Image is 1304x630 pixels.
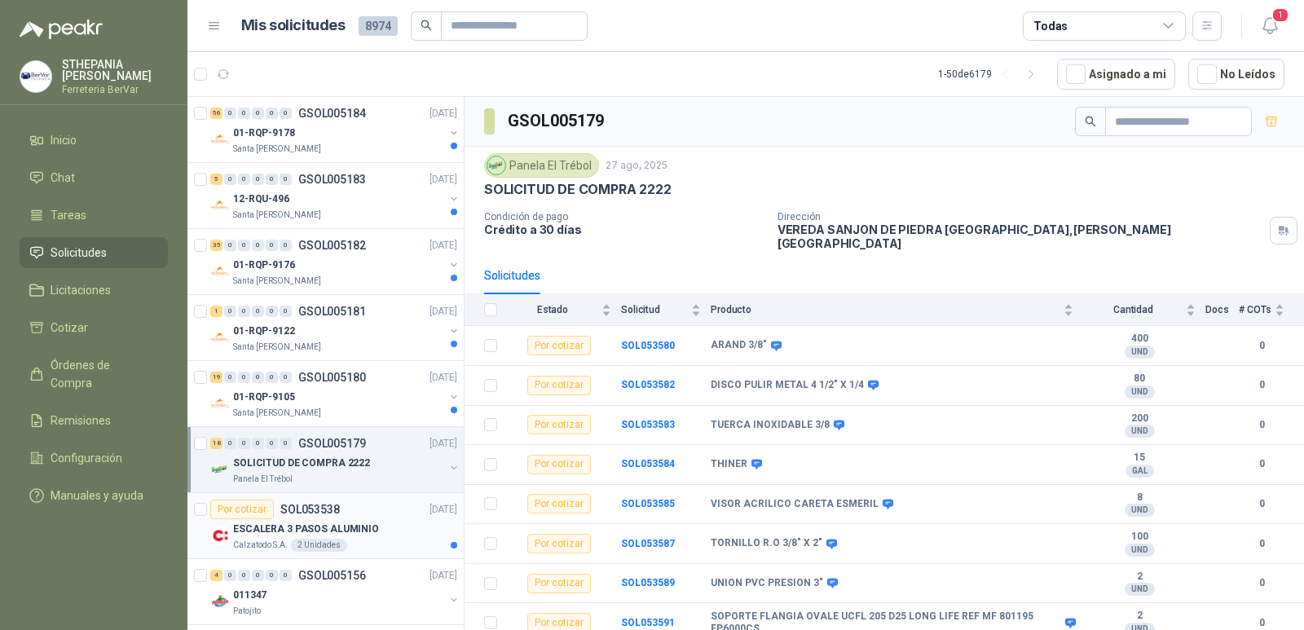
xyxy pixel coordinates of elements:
[210,500,274,519] div: Por cotizar
[238,108,250,119] div: 0
[20,312,168,343] a: Cotizar
[484,181,672,198] p: SOLICITUD DE COMPRA 2222
[621,617,675,628] b: SOL053591
[621,498,675,509] b: SOL053585
[280,240,292,251] div: 0
[421,20,432,31] span: search
[210,434,460,486] a: 18 0 0 0 0 0 GSOL005179[DATE] Company LogoSOLICITUD DE COMPRA 2222Panela El Trébol
[430,304,457,319] p: [DATE]
[210,438,222,449] div: 18
[1271,7,1289,23] span: 1
[266,306,278,317] div: 0
[233,390,295,405] p: 01-RQP-9105
[527,376,591,395] div: Por cotizar
[1083,571,1196,584] b: 2
[210,104,460,156] a: 56 0 0 0 0 0 GSOL005184[DATE] Company Logo01-RQP-9178Santa [PERSON_NAME]
[1239,377,1284,393] b: 0
[527,415,591,434] div: Por cotizar
[621,340,675,351] b: SOL053580
[621,379,675,390] b: SOL053582
[233,192,289,207] p: 12-RQU-496
[711,419,830,432] b: TUERCA INOXIDABLE 3/8
[430,568,457,584] p: [DATE]
[1188,59,1284,90] button: No Leídos
[1083,491,1196,504] b: 8
[778,211,1263,222] p: Dirección
[1083,372,1196,385] b: 80
[238,570,250,581] div: 0
[210,592,230,611] img: Company Logo
[51,206,86,224] span: Tareas
[238,438,250,449] div: 0
[233,126,295,141] p: 01-RQP-9178
[1083,304,1183,315] span: Cantidad
[210,306,222,317] div: 1
[51,131,77,149] span: Inicio
[51,281,111,299] span: Licitaciones
[280,174,292,185] div: 0
[224,372,236,383] div: 0
[621,538,675,549] a: SOL053587
[1085,116,1096,127] span: search
[1126,465,1154,478] div: GAL
[621,458,675,469] a: SOL053584
[711,458,747,471] b: THINER
[210,236,460,288] a: 35 0 0 0 0 0 GSOL005182[DATE] Company Logo01-RQP-9176Santa [PERSON_NAME]
[1083,610,1196,623] b: 2
[621,304,688,315] span: Solicitud
[233,588,267,603] p: 011347
[298,240,366,251] p: GSOL005182
[430,106,457,121] p: [DATE]
[291,539,347,552] div: 2 Unidades
[20,200,168,231] a: Tareas
[359,16,398,36] span: 8974
[1125,385,1155,399] div: UND
[20,350,168,399] a: Órdenes de Compra
[430,436,457,452] p: [DATE]
[778,222,1263,250] p: VEREDA SANJON DE PIEDRA [GEOGRAPHIC_DATA] , [PERSON_NAME][GEOGRAPHIC_DATA]
[508,108,606,134] h3: GSOL005179
[224,174,236,185] div: 0
[1239,417,1284,433] b: 0
[266,570,278,581] div: 0
[484,153,599,178] div: Panela El Trébol
[280,570,292,581] div: 0
[298,108,366,119] p: GSOL005184
[527,336,591,355] div: Por cotizar
[210,130,230,149] img: Company Logo
[20,275,168,306] a: Licitaciones
[1239,575,1284,591] b: 0
[298,174,366,185] p: GSOL005183
[224,438,236,449] div: 0
[1125,583,1155,596] div: UND
[51,319,88,337] span: Cotizar
[210,566,460,618] a: 4 0 0 0 0 0 GSOL005156[DATE] Company Logo011347Patojito
[252,306,264,317] div: 0
[210,262,230,281] img: Company Logo
[507,294,621,326] th: Estado
[711,304,1060,315] span: Producto
[210,240,222,251] div: 35
[233,473,293,486] p: Panela El Trébol
[224,108,236,119] div: 0
[1083,333,1196,346] b: 400
[1125,544,1155,557] div: UND
[252,372,264,383] div: 0
[527,455,591,474] div: Por cotizar
[487,156,505,174] img: Company Logo
[1125,346,1155,359] div: UND
[621,419,675,430] a: SOL053583
[1239,496,1284,512] b: 0
[430,502,457,518] p: [DATE]
[1125,504,1155,517] div: UND
[298,570,366,581] p: GSOL005156
[233,258,295,273] p: 01-RQP-9176
[210,328,230,347] img: Company Logo
[711,379,864,392] b: DISCO PULIR METAL 4 1/2" X 1/4
[20,61,51,92] img: Company Logo
[1255,11,1284,41] button: 1
[233,539,288,552] p: Calzatodo S.A.
[1033,17,1068,35] div: Todas
[527,574,591,593] div: Por cotizar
